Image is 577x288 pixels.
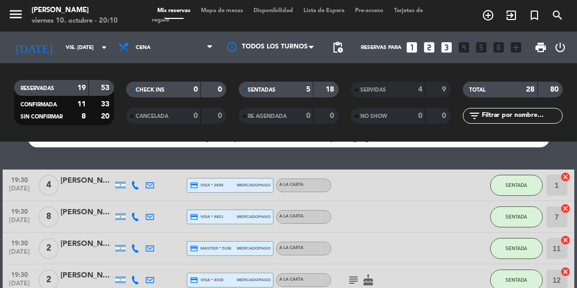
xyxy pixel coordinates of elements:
[298,8,350,14] span: Lista de Espera
[490,206,543,227] button: SENTADA
[38,238,59,259] span: 2
[442,112,448,120] strong: 0
[330,112,336,120] strong: 0
[505,9,518,22] i: exit_to_app
[190,244,198,253] i: credit_card
[279,214,303,219] span: A LA CARTA
[38,206,59,227] span: 8
[468,110,481,122] i: filter_list
[218,112,224,120] strong: 0
[237,276,270,283] span: mercadopago
[152,8,196,14] span: Mis reservas
[405,41,419,54] i: looks_one
[32,5,118,16] div: [PERSON_NAME]
[60,238,113,250] div: [PERSON_NAME]
[505,214,527,220] span: SENTADA
[82,113,86,120] strong: 8
[505,245,527,251] span: SENTADA
[98,41,110,54] i: arrow_drop_down
[561,266,571,277] i: cancel
[237,213,270,220] span: mercadopago
[21,114,63,120] span: SIN CONFIRMAR
[561,235,571,245] i: cancel
[306,86,310,93] strong: 5
[418,86,422,93] strong: 4
[237,245,270,252] span: mercadopago
[326,86,336,93] strong: 18
[6,185,33,197] span: [DATE]
[347,274,360,286] i: subject
[527,86,535,93] strong: 28
[306,112,310,120] strong: 0
[248,8,298,14] span: Disponibilidad
[38,175,59,196] span: 4
[550,86,561,93] strong: 80
[492,41,505,54] i: looks_6
[509,41,523,54] i: add_box
[136,45,150,51] span: Cena
[8,6,24,22] i: menu
[101,101,112,108] strong: 33
[21,102,57,107] span: CONFIRMADA
[490,175,543,196] button: SENTADA
[279,277,303,282] span: A LA CARTA
[457,41,471,54] i: looks_4
[331,41,344,54] span: pending_actions
[350,8,389,14] span: Pre-acceso
[136,114,168,119] span: CANCELADA
[60,206,113,219] div: [PERSON_NAME]
[190,276,223,284] span: visa * 8338
[440,41,453,54] i: looks_3
[360,114,387,119] span: NO SHOW
[6,173,33,185] span: 19:30
[32,16,118,26] div: viernes 10. octubre - 20:10
[534,41,547,54] span: print
[442,86,448,93] strong: 9
[190,181,223,190] span: visa * 2696
[561,172,571,182] i: cancel
[248,114,287,119] span: RE AGENDADA
[101,113,112,120] strong: 20
[360,87,386,93] span: SERVIDAS
[6,205,33,217] span: 19:30
[490,238,543,259] button: SENTADA
[77,84,86,92] strong: 19
[279,183,303,187] span: A LA CARTA
[196,8,248,14] span: Mapa de mesas
[361,45,401,51] span: Reservas para
[8,36,60,58] i: [DATE]
[554,41,566,54] i: power_settings_new
[561,203,571,214] i: cancel
[6,268,33,280] span: 19:30
[218,86,224,93] strong: 0
[422,41,436,54] i: looks_two
[194,112,198,120] strong: 0
[505,182,527,188] span: SENTADA
[418,112,422,120] strong: 0
[190,276,198,284] i: credit_card
[505,277,527,283] span: SENTADA
[190,213,223,221] span: visa * 9821
[194,86,198,93] strong: 0
[6,236,33,249] span: 19:30
[6,217,33,229] span: [DATE]
[8,6,24,26] button: menu
[77,101,86,108] strong: 11
[237,182,270,188] span: mercadopago
[279,246,303,250] span: A LA CARTA
[136,87,165,93] span: CHECK INS
[551,32,569,63] div: LOG OUT
[60,270,113,282] div: [PERSON_NAME]
[190,181,198,190] i: credit_card
[248,87,276,93] span: SENTADAS
[528,9,541,22] i: turned_in_not
[469,87,485,93] span: TOTAL
[21,86,54,91] span: RESERVADAS
[6,249,33,261] span: [DATE]
[190,244,231,253] span: master * 5196
[481,110,562,122] input: Filtrar por nombre...
[60,175,113,187] div: [PERSON_NAME]
[474,41,488,54] i: looks_5
[482,9,494,22] i: add_circle_outline
[551,9,564,22] i: search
